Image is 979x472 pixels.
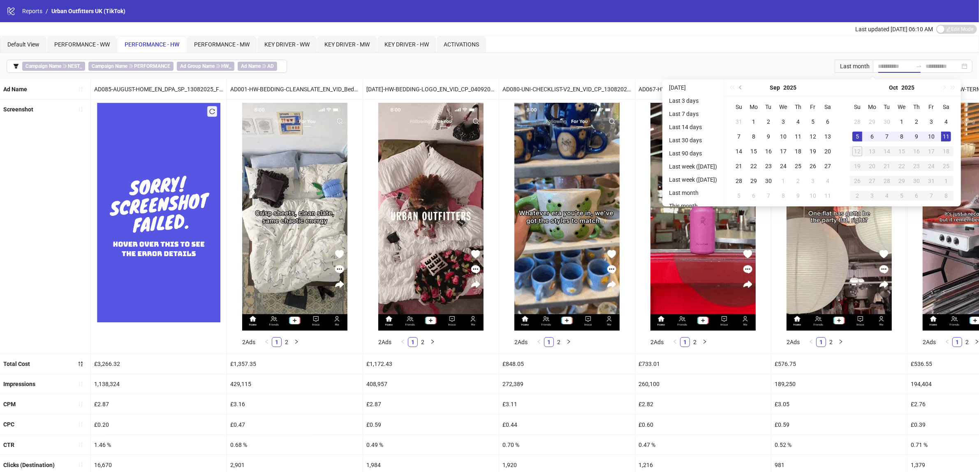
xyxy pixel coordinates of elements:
button: Choose a year [901,79,914,96]
td: 2025-09-15 [746,144,761,159]
li: This month [666,201,720,211]
img: Screenshot 1837174494708850 [242,103,347,331]
button: right [292,337,301,347]
b: PERFORMANCE [134,63,170,69]
td: 2025-10-21 [879,159,894,174]
button: right [428,337,437,347]
div: 5 [808,117,818,127]
div: 17 [926,146,936,156]
td: 2025-10-19 [850,159,865,174]
td: 2025-08-31 [731,114,746,129]
td: 2025-09-26 [805,159,820,174]
td: 2025-10-18 [939,144,954,159]
div: 31 [734,117,744,127]
td: 2025-09-27 [820,159,835,174]
td: 2025-10-04 [820,174,835,188]
td: 2025-11-08 [939,188,954,203]
td: 2025-10-26 [850,174,865,188]
div: 9 [764,132,773,141]
td: 2025-10-01 [776,174,791,188]
div: 9 [912,132,921,141]
div: 6 [867,132,877,141]
th: We [894,99,909,114]
div: AD001-HW-BEDDING-CLEANSLATE_EN_VID_Bedding_CP_01072025_F_CC_SC1_None_HW_ [227,79,363,99]
button: Choose a year [784,79,797,96]
div: 10 [778,132,788,141]
li: Last 7 days [666,109,720,119]
a: 2 [963,338,972,347]
button: right [564,337,574,347]
span: left [809,339,814,344]
button: right [836,337,846,347]
td: 2025-09-29 [746,174,761,188]
div: 7 [764,191,773,201]
button: Choose a month [889,79,898,96]
td: 2025-10-10 [805,188,820,203]
span: ∋ [22,62,85,71]
span: ∋ [177,62,234,71]
div: 24 [926,161,936,171]
button: Previous month (PageUp) [736,79,745,96]
div: 15 [749,146,759,156]
b: NEST_ [68,63,82,69]
span: ∋ [88,62,174,71]
td: 2025-09-04 [791,114,805,129]
span: ACTIVATIONS [444,41,479,48]
span: left [264,339,269,344]
td: 2025-10-12 [850,144,865,159]
div: 12 [808,132,818,141]
li: Previous Page [262,337,272,347]
td: 2025-10-22 [894,159,909,174]
a: Reports [21,7,44,16]
td: 2025-09-23 [761,159,776,174]
a: 2 [826,338,836,347]
li: Last month [666,188,720,198]
div: 31 [926,176,936,186]
div: 7 [926,191,936,201]
td: 2025-10-09 [791,188,805,203]
span: sort-ascending [78,462,83,467]
td: 2025-10-09 [909,129,924,144]
img: Screenshot 1842344107342993 [378,103,484,331]
td: 2025-09-19 [805,144,820,159]
li: Last 3 days [666,96,720,106]
span: right [430,339,435,344]
div: 5 [852,132,862,141]
div: 6 [749,191,759,201]
th: Su [731,99,746,114]
div: 12 [852,146,862,156]
a: 1 [680,338,690,347]
div: 9 [793,191,803,201]
td: 2025-10-15 [894,144,909,159]
div: 2 [764,117,773,127]
div: 14 [882,146,892,156]
th: Fr [924,99,939,114]
td: 2025-10-07 [761,188,776,203]
span: right [702,339,707,344]
div: 2 [793,176,803,186]
th: We [776,99,791,114]
span: sort-ascending [78,421,83,427]
div: 3 [926,117,936,127]
div: 27 [823,161,833,171]
td: 2025-11-04 [879,188,894,203]
div: 4 [823,176,833,186]
div: 11 [823,191,833,201]
td: 2025-09-07 [731,129,746,144]
div: 1 [778,176,788,186]
td: 2025-09-30 [761,174,776,188]
th: Tu [879,99,894,114]
li: 1 [816,337,826,347]
button: right [700,337,710,347]
li: 1 [952,337,962,347]
span: Default View [7,41,39,48]
div: 18 [793,146,803,156]
td: 2025-10-30 [909,174,924,188]
td: 2025-10-23 [909,159,924,174]
td: 2025-10-10 [924,129,939,144]
td: 2025-10-14 [879,144,894,159]
span: right [294,339,299,344]
div: 4 [882,191,892,201]
b: Ad Name [241,63,261,69]
div: 5 [897,191,907,201]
